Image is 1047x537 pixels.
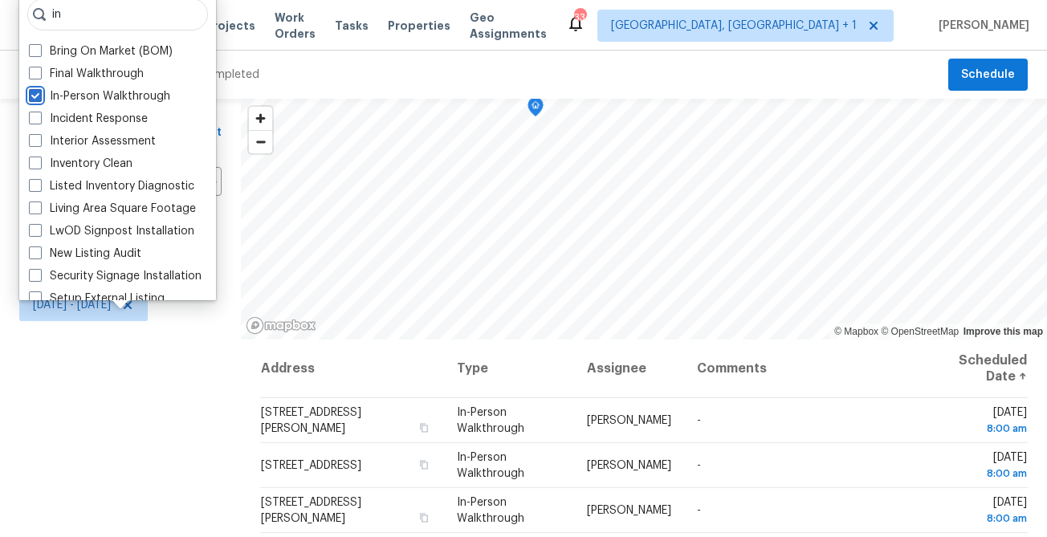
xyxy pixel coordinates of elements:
div: 8:00 am [927,466,1027,482]
label: In-Person Walkthrough [29,88,170,104]
span: [PERSON_NAME] [932,18,1029,34]
span: In-Person Walkthrough [457,497,524,524]
span: - [697,460,701,471]
label: New Listing Audit [29,246,141,262]
label: Listed Inventory Diagnostic [29,178,194,194]
label: Inventory Clean [29,156,132,172]
span: Tasks [335,20,369,31]
span: [PERSON_NAME] [587,460,671,471]
label: Incident Response [29,111,148,127]
span: [GEOGRAPHIC_DATA], [GEOGRAPHIC_DATA] + 1 [611,18,857,34]
th: Scheduled Date ↑ [915,340,1028,398]
span: - [697,505,701,516]
span: [STREET_ADDRESS] [261,460,361,471]
label: LwOD Signpost Installation [29,223,194,239]
span: [DATE] [927,452,1027,482]
span: In-Person Walkthrough [457,407,524,434]
label: Setup External Listing [29,291,165,307]
button: Zoom in [249,107,272,130]
div: 8:00 am [927,421,1027,437]
div: Completed [199,67,259,83]
span: Properties [388,18,450,34]
label: Final Walkthrough [29,66,144,82]
button: Schedule [948,59,1028,92]
button: Zoom out [249,130,272,153]
th: Comments [684,340,915,398]
span: Schedule [961,65,1015,85]
a: OpenStreetMap [881,326,959,337]
label: Security Signage Installation [29,268,202,284]
span: Zoom out [249,131,272,153]
th: Address [260,340,444,398]
th: Type [444,340,575,398]
label: Interior Assessment [29,133,156,149]
span: [DATE] - [DATE] [33,297,111,313]
span: [DATE] [927,407,1027,437]
button: Copy Address [417,458,431,472]
span: In-Person Walkthrough [457,452,524,479]
a: Mapbox homepage [246,316,316,335]
button: Copy Address [417,421,431,435]
span: Geo Assignments [470,10,547,42]
th: Assignee [574,340,684,398]
span: [PERSON_NAME] [587,415,671,426]
span: Projects [206,18,255,34]
div: Map marker [528,97,544,122]
label: Living Area Square Footage [29,201,196,217]
div: 33 [574,10,585,26]
span: [STREET_ADDRESS][PERSON_NAME] [261,497,361,524]
div: 8:00 am [927,511,1027,527]
button: Copy Address [417,511,431,525]
span: [DATE] [927,497,1027,527]
label: Bring On Market (BOM) [29,43,173,59]
span: Work Orders [275,10,316,42]
span: [PERSON_NAME] [587,505,671,516]
span: - [697,415,701,426]
span: [STREET_ADDRESS][PERSON_NAME] [261,407,361,434]
a: Improve this map [963,326,1043,337]
a: Mapbox [834,326,878,337]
